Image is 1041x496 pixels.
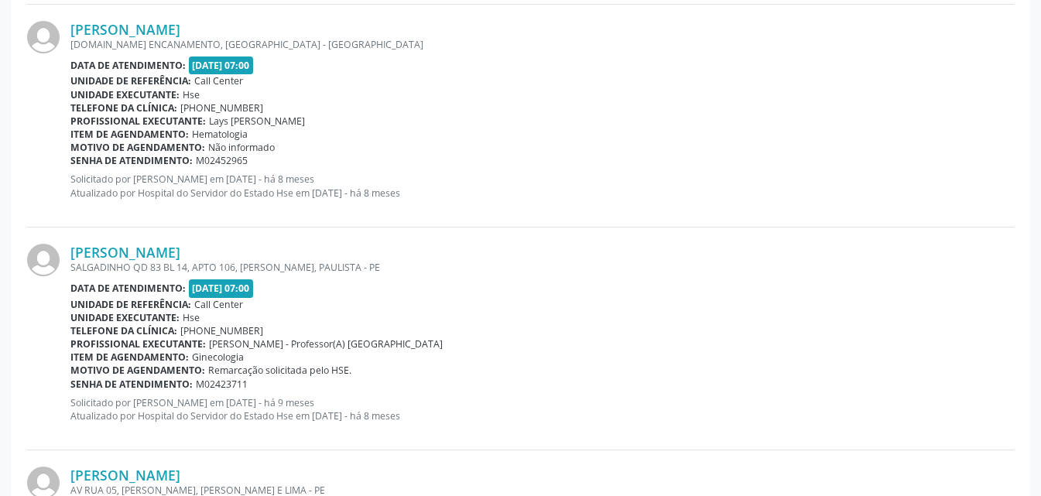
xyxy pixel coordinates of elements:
[183,88,200,101] span: Hse
[70,59,186,72] b: Data de atendimento:
[27,21,60,53] img: img
[70,337,206,351] b: Profissional executante:
[183,311,200,324] span: Hse
[70,141,205,154] b: Motivo de agendamento:
[208,364,351,377] span: Remarcação solicitada pelo HSE.
[70,396,1014,422] p: Solicitado por [PERSON_NAME] em [DATE] - há 9 meses Atualizado por Hospital do Servidor do Estado...
[189,279,254,297] span: [DATE] 07:00
[70,351,189,364] b: Item de agendamento:
[70,364,205,377] b: Motivo de agendamento:
[70,244,180,261] a: [PERSON_NAME]
[70,154,193,167] b: Senha de atendimento:
[70,38,1014,51] div: [DOMAIN_NAME] ENCANAMENTO, [GEOGRAPHIC_DATA] - [GEOGRAPHIC_DATA]
[180,324,263,337] span: [PHONE_NUMBER]
[189,56,254,74] span: [DATE] 07:00
[70,324,177,337] b: Telefone da clínica:
[70,298,191,311] b: Unidade de referência:
[70,282,186,295] b: Data de atendimento:
[209,115,305,128] span: Lays [PERSON_NAME]
[196,378,248,391] span: M02423711
[192,351,244,364] span: Ginecologia
[70,88,180,101] b: Unidade executante:
[194,74,243,87] span: Call Center
[70,261,1014,274] div: SALGADINHO QD 83 BL 14, APTO 106, [PERSON_NAME], PAULISTA - PE
[70,311,180,324] b: Unidade executante:
[70,467,180,484] a: [PERSON_NAME]
[70,74,191,87] b: Unidade de referência:
[70,101,177,115] b: Telefone da clínica:
[194,298,243,311] span: Call Center
[196,154,248,167] span: M02452965
[27,244,60,276] img: img
[180,101,263,115] span: [PHONE_NUMBER]
[70,115,206,128] b: Profissional executante:
[70,128,189,141] b: Item de agendamento:
[70,21,180,38] a: [PERSON_NAME]
[70,173,1014,199] p: Solicitado por [PERSON_NAME] em [DATE] - há 8 meses Atualizado por Hospital do Servidor do Estado...
[208,141,275,154] span: Não informado
[70,378,193,391] b: Senha de atendimento:
[209,337,443,351] span: [PERSON_NAME] - Professor(A) [GEOGRAPHIC_DATA]
[192,128,248,141] span: Hematologia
